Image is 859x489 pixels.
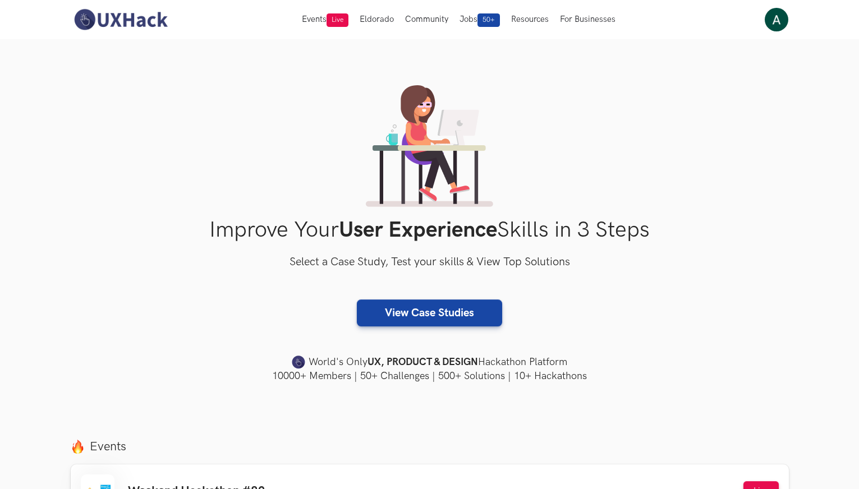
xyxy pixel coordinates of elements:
[368,354,478,370] strong: UX, PRODUCT & DESIGN
[327,13,348,27] span: Live
[366,85,493,207] img: lady working on laptop
[71,369,789,383] h4: 10000+ Members | 50+ Challenges | 500+ Solutions | 10+ Hackathons
[357,299,502,326] a: View Case Studies
[477,13,500,27] span: 50+
[71,8,171,31] img: UXHack-logo.png
[71,217,789,243] h1: Improve Your Skills in 3 Steps
[292,355,305,370] img: uxhack-favicon-image.png
[71,253,789,271] h3: Select a Case Study, Test your skills & View Top Solutions
[339,217,497,243] strong: User Experience
[71,354,789,370] h4: World's Only Hackathon Platform
[71,439,789,454] label: Events
[71,440,85,454] img: fire.png
[765,8,788,31] img: Your profile pic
